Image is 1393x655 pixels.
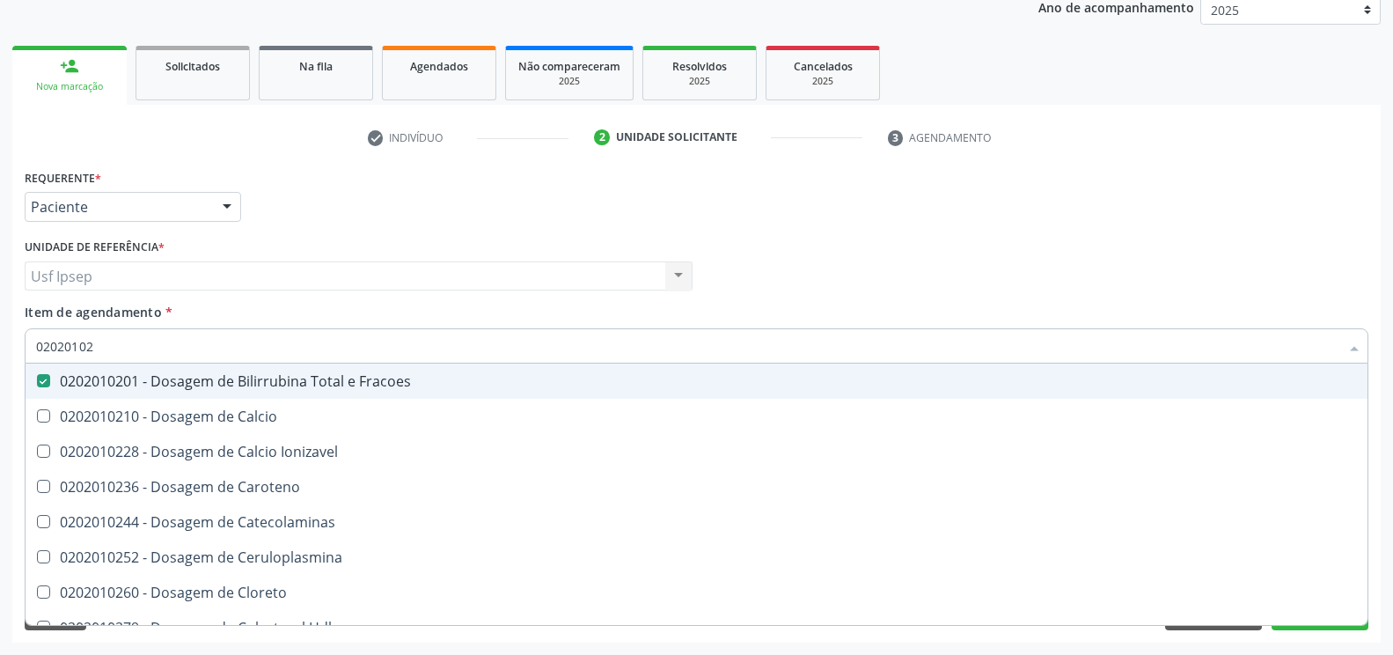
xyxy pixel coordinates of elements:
[299,59,333,74] span: Na fila
[594,129,610,145] div: 2
[31,198,205,216] span: Paciente
[518,75,620,88] div: 2025
[36,409,1357,423] div: 0202010210 - Dosagem de Calcio
[36,374,1357,388] div: 0202010201 - Dosagem de Bilirrubina Total e Fracoes
[36,515,1357,529] div: 0202010244 - Dosagem de Catecolaminas
[25,304,162,320] span: Item de agendamento
[518,59,620,74] span: Não compareceram
[672,59,727,74] span: Resolvidos
[60,56,79,76] div: person_add
[410,59,468,74] span: Agendados
[36,328,1339,364] input: Buscar por procedimentos
[36,445,1357,459] div: 0202010228 - Dosagem de Calcio Ionizavel
[25,234,165,261] label: Unidade de referência
[36,585,1357,600] div: 0202010260 - Dosagem de Cloreto
[25,80,114,93] div: Nova marcação
[656,75,744,88] div: 2025
[36,550,1357,564] div: 0202010252 - Dosagem de Ceruloplasmina
[794,59,853,74] span: Cancelados
[36,621,1357,635] div: 0202010279 - Dosagem de Colesterol Hdl
[779,75,867,88] div: 2025
[25,165,101,192] label: Requerente
[165,59,220,74] span: Solicitados
[36,480,1357,494] div: 0202010236 - Dosagem de Caroteno
[616,129,737,145] div: Unidade solicitante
